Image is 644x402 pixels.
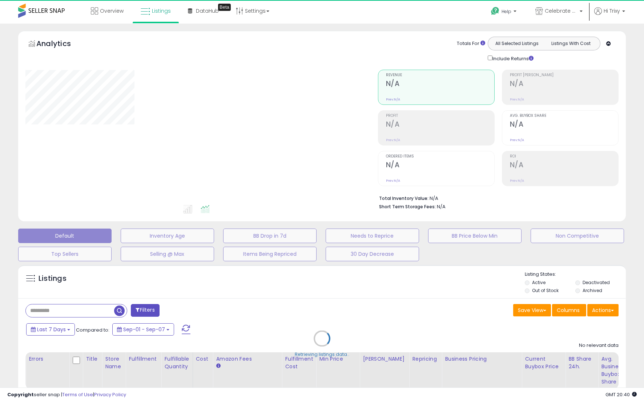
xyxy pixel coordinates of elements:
[7,391,34,398] strong: Copyright
[7,391,126,398] div: seller snap | |
[326,247,419,261] button: 30 Day Decrease
[386,97,400,102] small: Prev: N/A
[490,39,544,48] button: All Selected Listings
[491,7,500,16] i: Get Help
[502,8,511,15] span: Help
[386,161,494,171] h2: N/A
[386,120,494,130] h2: N/A
[121,229,214,243] button: Inventory Age
[544,39,598,48] button: Listings With Cost
[223,229,317,243] button: BB Drop in 7d
[482,54,542,62] div: Include Returns
[457,40,485,47] div: Totals For
[218,4,231,11] div: Tooltip anchor
[437,203,446,210] span: N/A
[510,73,618,77] span: Profit [PERSON_NAME]
[386,179,400,183] small: Prev: N/A
[18,229,112,243] button: Default
[594,7,625,24] a: Hi Trixy
[510,120,618,130] h2: N/A
[196,7,219,15] span: DataHub
[510,97,524,102] small: Prev: N/A
[121,247,214,261] button: Selling @ Max
[510,179,524,183] small: Prev: N/A
[545,7,577,15] span: Celebrate Alive
[604,7,620,15] span: Hi Trixy
[510,138,524,142] small: Prev: N/A
[100,7,124,15] span: Overview
[36,38,85,50] h5: Analytics
[152,7,171,15] span: Listings
[223,247,317,261] button: Items Being Repriced
[386,79,494,89] h2: N/A
[510,79,618,89] h2: N/A
[428,229,522,243] button: BB Price Below Min
[379,195,428,201] b: Total Inventory Value:
[510,155,618,159] span: ROI
[485,1,524,24] a: Help
[379,204,436,210] b: Short Term Storage Fees:
[510,114,618,118] span: Avg. Buybox Share
[386,114,494,118] span: Profit
[386,73,494,77] span: Revenue
[386,155,494,159] span: Ordered Items
[510,161,618,171] h2: N/A
[531,229,624,243] button: Non Competitive
[18,247,112,261] button: Top Sellers
[379,193,613,202] li: N/A
[386,138,400,142] small: Prev: N/A
[326,229,419,243] button: Needs to Reprice
[295,351,349,358] div: Retrieving listings data..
